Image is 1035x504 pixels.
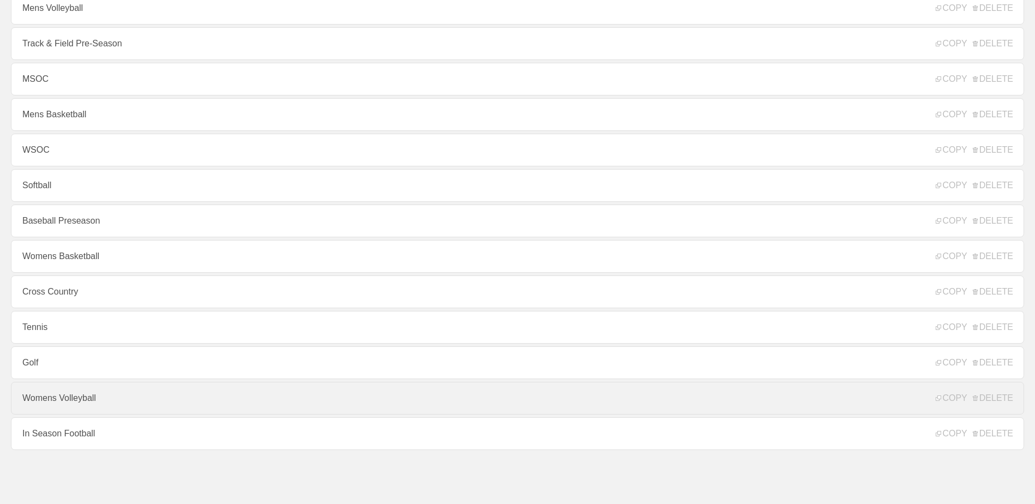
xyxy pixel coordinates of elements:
[936,251,967,261] span: COPY
[936,145,967,155] span: COPY
[936,358,967,368] span: COPY
[936,287,967,297] span: COPY
[11,346,1024,379] a: Golf
[973,251,1013,261] span: DELETE
[936,110,967,119] span: COPY
[973,145,1013,155] span: DELETE
[936,3,967,13] span: COPY
[11,240,1024,273] a: Womens Basketball
[973,358,1013,368] span: DELETE
[973,39,1013,49] span: DELETE
[11,311,1024,344] a: Tennis
[973,110,1013,119] span: DELETE
[11,417,1024,450] a: In Season Football
[11,63,1024,95] a: MSOC
[973,3,1013,13] span: DELETE
[936,74,967,84] span: COPY
[973,429,1013,439] span: DELETE
[936,181,967,190] span: COPY
[936,39,967,49] span: COPY
[11,134,1024,166] a: WSOC
[973,181,1013,190] span: DELETE
[11,205,1024,237] a: Baseball Preseason
[973,287,1013,297] span: DELETE
[11,98,1024,131] a: Mens Basketball
[973,393,1013,403] span: DELETE
[973,74,1013,84] span: DELETE
[11,27,1024,60] a: Track & Field Pre-Season
[973,322,1013,332] span: DELETE
[936,216,967,226] span: COPY
[936,429,967,439] span: COPY
[11,382,1024,415] a: Womens Volleyball
[973,216,1013,226] span: DELETE
[936,322,967,332] span: COPY
[936,393,967,403] span: COPY
[11,169,1024,202] a: Softball
[980,452,1035,504] iframe: Chat Widget
[11,275,1024,308] a: Cross Country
